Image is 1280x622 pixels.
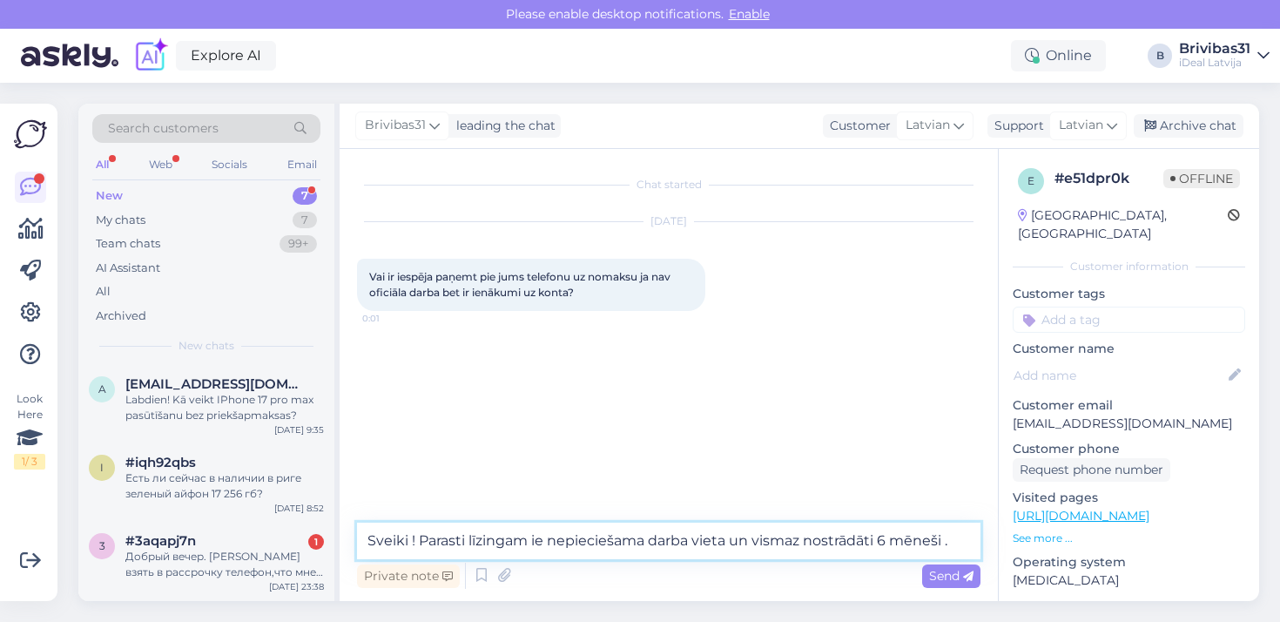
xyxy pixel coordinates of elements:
[92,153,112,176] div: All
[1013,396,1245,415] p: Customer email
[449,117,556,135] div: leading the chat
[293,187,317,205] div: 7
[1148,44,1172,68] div: B
[98,382,106,396] span: a
[14,118,47,151] img: Askly Logo
[145,153,176,176] div: Web
[96,187,123,205] div: New
[99,539,105,552] span: 3
[96,283,111,301] div: All
[1013,259,1245,274] div: Customer information
[1013,440,1245,458] p: Customer phone
[1013,415,1245,433] p: [EMAIL_ADDRESS][DOMAIN_NAME]
[357,213,980,229] div: [DATE]
[284,153,320,176] div: Email
[1027,174,1034,187] span: e
[362,312,428,325] span: 0:01
[125,470,324,502] div: Есть ли сейчас в наличии в риге зеленый айфон 17 256 гб?
[1013,340,1245,358] p: Customer name
[1018,206,1228,243] div: [GEOGRAPHIC_DATA], [GEOGRAPHIC_DATA]
[1014,366,1225,385] input: Add name
[132,37,169,74] img: explore-ai
[125,533,196,549] span: #3aqapj7n
[1013,571,1245,590] p: [MEDICAL_DATA]
[1013,553,1245,571] p: Operating system
[208,153,251,176] div: Socials
[1013,458,1170,482] div: Request phone number
[1179,56,1250,70] div: iDeal Latvija
[96,212,145,229] div: My chats
[96,260,160,277] div: AI Assistant
[108,119,219,138] span: Search customers
[987,117,1044,135] div: Support
[724,6,775,22] span: Enable
[176,41,276,71] a: Explore AI
[929,568,973,584] span: Send
[365,116,426,135] span: Brivibas31
[274,502,324,515] div: [DATE] 8:52
[357,177,980,193] div: Chat started
[357,523,980,559] textarea: Sveiki ! Parasti līzingam ie nepieciešama darba vieta un vismaz nostrādāti 6 mēneši .
[269,580,324,593] div: [DATE] 23:38
[1163,169,1240,188] span: Offline
[293,212,317,229] div: 7
[280,235,317,253] div: 99+
[308,534,324,550] div: 1
[100,461,104,474] span: i
[125,455,196,470] span: #iqh92qbs
[14,454,45,470] div: 1 / 3
[125,376,307,392] span: agnesetumbile@gmail.com
[1179,42,1270,70] a: Brivibas31iDeal Latvija
[96,235,160,253] div: Team chats
[274,423,324,436] div: [DATE] 9:35
[179,338,234,354] span: New chats
[1013,307,1245,333] input: Add a tag
[1011,40,1106,71] div: Online
[1013,531,1245,546] p: See more ...
[906,116,950,135] span: Latvian
[125,392,324,423] div: Labdien! Kā veikt IPhone 17 pro max pasūtīšanu bez priekšapmaksas?
[14,391,45,470] div: Look Here
[125,549,324,580] div: Добрый вечер. [PERSON_NAME] взять в рассрочку телефон,что мне нужно чтоб мне ее одобрили. Так же ...
[823,117,891,135] div: Customer
[96,308,146,325] div: Archived
[1013,285,1245,303] p: Customer tags
[1134,114,1243,138] div: Archive chat
[1059,116,1103,135] span: Latvian
[1179,42,1250,56] div: Brivibas31
[369,270,673,299] span: Vai ir iespēja paņemt pie jums telefonu uz nomaksu ja nav oficiāla darba bet ir ienākumi uz konta?
[1013,489,1245,507] p: Visited pages
[357,565,460,588] div: Private note
[1054,168,1163,189] div: # e51dpr0k
[1013,508,1149,524] a: [URL][DOMAIN_NAME]
[1013,597,1245,615] p: Browser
